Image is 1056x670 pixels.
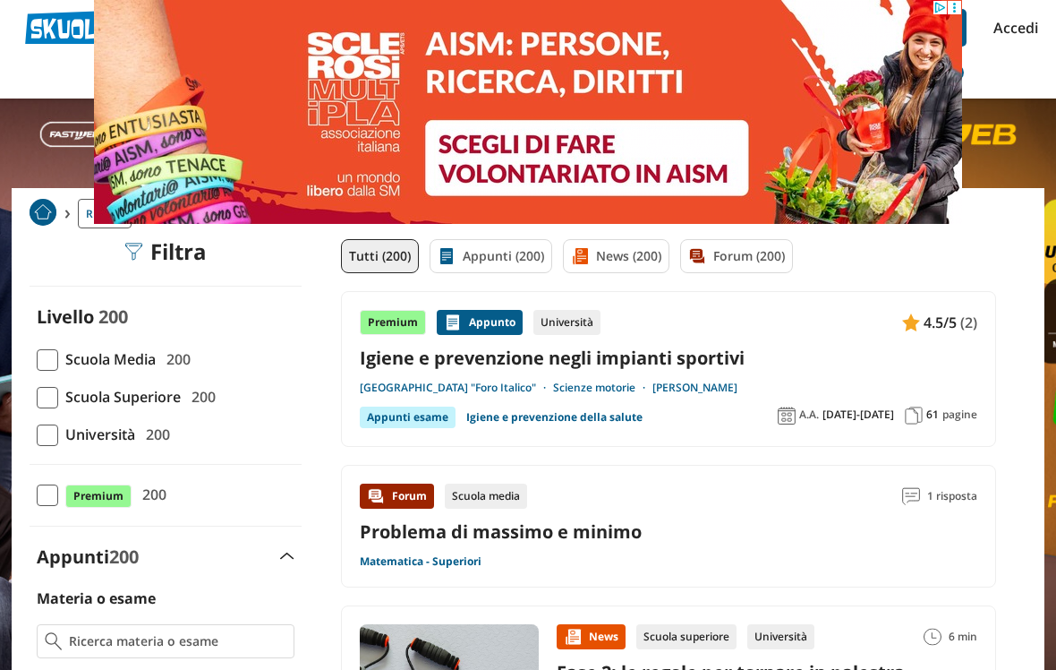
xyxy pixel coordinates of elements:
a: Igiene e prevenzione della salute [466,407,643,428]
img: Home [30,199,56,226]
span: Università [58,423,135,446]
img: Forum filtro contenuto [688,247,706,265]
input: Ricerca materia o esame [69,632,286,650]
img: Appunti filtro contenuto [438,247,456,265]
img: Tempo lettura [924,628,941,646]
span: A.A. [799,408,819,422]
a: News (200) [563,239,669,273]
div: News [557,624,626,649]
img: News contenuto [564,628,582,646]
span: 200 [139,423,170,446]
span: Scuola Media [58,348,156,371]
div: Forum [360,484,434,509]
a: [PERSON_NAME] [652,381,737,395]
span: (2) [960,311,977,334]
img: Commenti lettura [902,487,920,505]
div: Filtra [125,239,207,264]
span: 6 min [949,624,977,649]
img: Forum contenuto [367,487,385,505]
div: Università [533,310,600,335]
span: 61 [926,408,939,422]
a: Forum (200) [680,239,793,273]
span: pagine [942,408,977,422]
div: Appunto [437,310,523,335]
img: Anno accademico [778,407,796,425]
a: Accedi [993,9,1031,47]
span: 4.5/5 [924,311,957,334]
a: Tutti (200) [341,239,419,273]
span: 1 risposta [927,484,977,509]
img: Ricerca materia o esame [45,632,62,650]
img: Filtra filtri mobile [125,243,143,261]
div: Appunti esame [360,407,456,428]
div: Premium [360,310,426,335]
a: Home [30,199,56,228]
span: [DATE]-[DATE] [822,408,894,422]
img: Appunti contenuto [902,314,920,331]
a: Matematica - Superiori [360,554,481,569]
a: Scienze motorie [553,381,652,395]
a: Igiene e prevenzione negli impianti sportivi [360,346,977,370]
span: Premium [65,485,132,508]
a: Appunti (200) [430,239,552,273]
a: Ricerca [78,199,132,228]
span: 200 [109,545,139,569]
span: 200 [184,385,216,408]
img: Apri e chiudi sezione [280,553,294,560]
label: Materia o esame [37,588,156,608]
span: 200 [98,305,128,329]
a: [GEOGRAPHIC_DATA] "Foro Italico" [360,381,553,395]
span: 200 [159,348,191,371]
img: Pagine [905,407,923,425]
div: Università [747,624,814,649]
span: Scuola Superiore [58,385,181,408]
div: Scuola media [445,484,527,509]
a: Problema di massimo e minimo [360,520,642,544]
label: Appunti [37,545,139,569]
div: Scuola superiore [636,624,737,649]
img: Appunti contenuto [444,314,462,331]
img: News filtro contenuto [571,247,589,265]
label: Livello [37,305,94,329]
span: 200 [135,483,166,506]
